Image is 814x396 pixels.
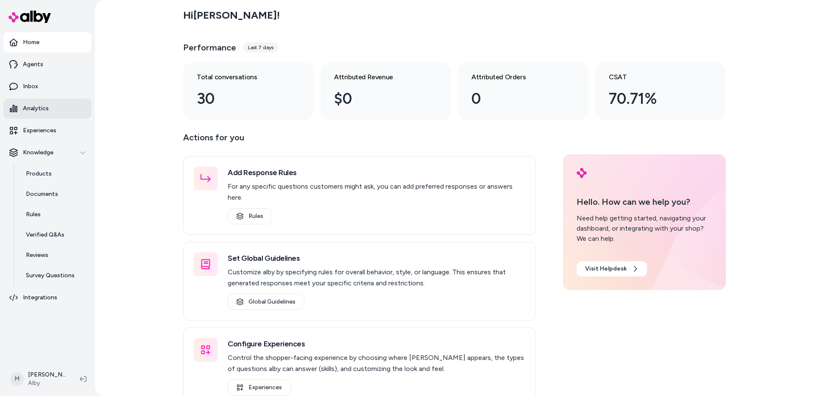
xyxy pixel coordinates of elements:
[321,62,451,120] a: Attributed Revenue $0
[3,54,92,75] a: Agents
[3,142,92,163] button: Knowledge
[609,72,699,82] h3: CSAT
[28,371,66,379] p: [PERSON_NAME]
[17,245,92,265] a: Reviews
[471,87,561,110] div: 0
[334,87,424,110] div: $0
[3,32,92,53] a: Home
[577,168,587,178] img: alby Logo
[17,164,92,184] a: Products
[228,181,525,203] p: For any specific questions customers might ask, you can add preferred responses or answers here.
[26,170,52,178] p: Products
[23,126,56,135] p: Experiences
[243,42,279,53] div: Last 7 days
[23,293,57,302] p: Integrations
[8,11,51,23] img: alby Logo
[197,72,287,82] h3: Total conversations
[3,120,92,141] a: Experiences
[26,210,41,219] p: Rules
[26,231,64,239] p: Verified Q&As
[183,42,236,53] h3: Performance
[23,82,38,91] p: Inbox
[5,365,73,393] button: M[PERSON_NAME]Alby
[23,60,43,69] p: Agents
[228,338,525,350] h3: Configure Experiences
[3,98,92,119] a: Analytics
[609,87,699,110] div: 70.71%
[228,352,525,374] p: Control the shopper-facing experience by choosing where [PERSON_NAME] appears, the types of quest...
[228,294,304,310] a: Global Guidelines
[228,267,525,289] p: Customize alby by specifying rules for overall behavior, style, or language. This ensures that ge...
[228,167,525,178] h3: Add Response Rules
[3,76,92,97] a: Inbox
[183,62,314,120] a: Total conversations 30
[577,195,712,208] p: Hello. How can we help you?
[17,265,92,286] a: Survey Questions
[334,72,424,82] h3: Attributed Revenue
[577,261,647,276] a: Visit Helpdesk
[471,72,561,82] h3: Attributed Orders
[26,251,48,259] p: Reviews
[17,184,92,204] a: Documents
[183,131,536,151] p: Actions for you
[228,379,291,396] a: Experiences
[26,271,75,280] p: Survey Questions
[17,204,92,225] a: Rules
[26,190,58,198] p: Documents
[577,213,712,244] div: Need help getting started, navigating your dashboard, or integrating with your shop? We can help.
[228,252,525,264] h3: Set Global Guidelines
[595,62,726,120] a: CSAT 70.71%
[17,225,92,245] a: Verified Q&As
[3,287,92,308] a: Integrations
[458,62,588,120] a: Attributed Orders 0
[10,372,24,386] span: M
[197,87,287,110] div: 30
[23,104,49,113] p: Analytics
[28,379,66,388] span: Alby
[23,148,53,157] p: Knowledge
[183,9,280,22] h2: Hi [PERSON_NAME] !
[23,38,39,47] p: Home
[228,208,272,224] a: Rules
